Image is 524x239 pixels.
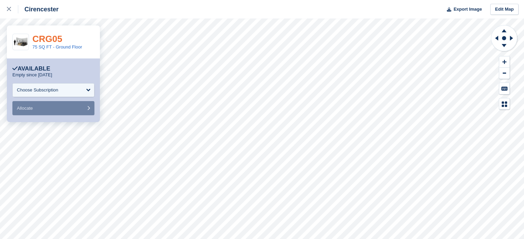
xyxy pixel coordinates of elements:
[13,36,29,48] img: 75-sqft-unit.jpg
[443,4,482,15] button: Export Image
[32,44,82,50] a: 75 SQ FT - Ground Floor
[490,4,518,15] a: Edit Map
[32,34,62,44] a: CRG05
[12,101,94,115] button: Allocate
[499,98,510,110] button: Map Legend
[18,5,59,13] div: Cirencester
[499,83,510,94] button: Keyboard Shortcuts
[499,68,510,79] button: Zoom Out
[17,106,33,111] span: Allocate
[499,56,510,68] button: Zoom In
[12,65,50,72] div: Available
[453,6,482,13] span: Export Image
[12,72,52,78] p: Empty since [DATE]
[17,87,58,94] div: Choose Subscription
